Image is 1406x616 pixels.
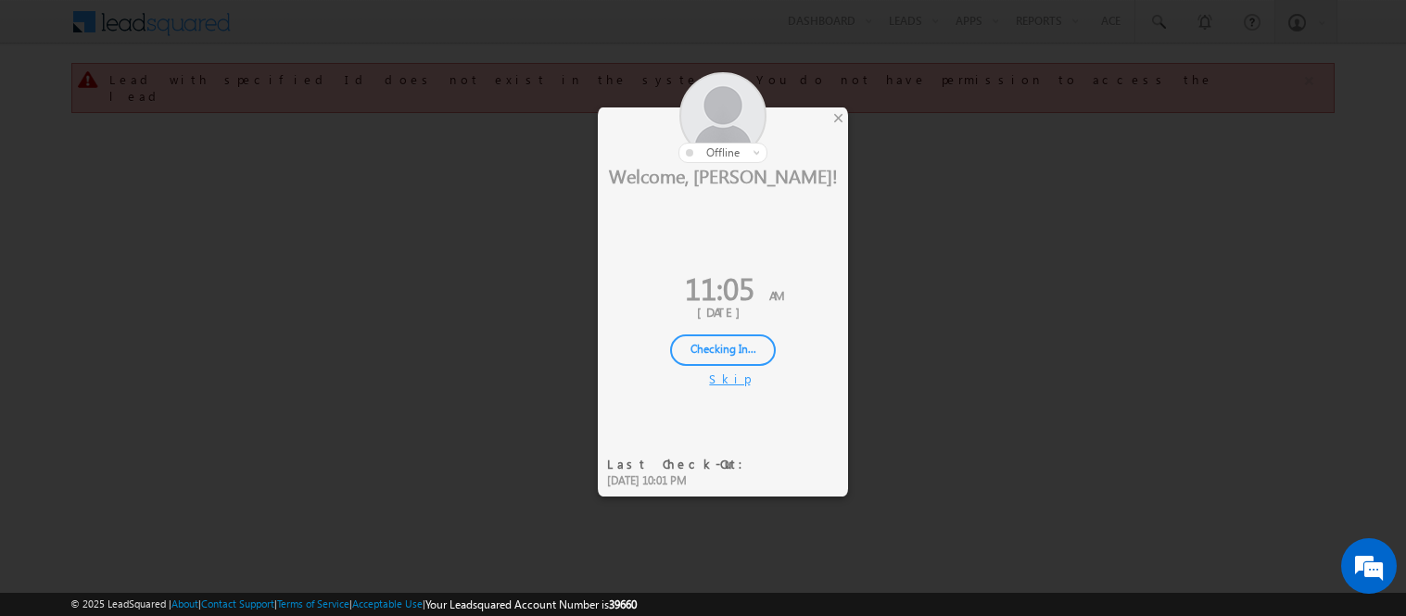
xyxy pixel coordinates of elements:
div: [DATE] 10:01 PM [607,472,754,489]
span: offline [706,145,740,159]
div: Last Check-Out: [607,456,754,472]
div: × [829,107,848,128]
a: About [171,597,198,610]
a: Contact Support [201,597,274,610]
span: 11:05 [685,267,754,308]
a: Terms of Service [277,597,349,610]
div: Checking In... [670,334,776,366]
span: © 2025 LeadSquared | | | | | [70,596,637,613]
div: Welcome, [PERSON_NAME]! [598,163,848,187]
div: Skip [709,371,737,387]
span: AM [769,287,784,303]
div: [DATE] [612,304,834,321]
a: Acceptable Use [352,597,423,610]
span: 39660 [609,597,637,611]
span: Your Leadsquared Account Number is [425,597,637,611]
